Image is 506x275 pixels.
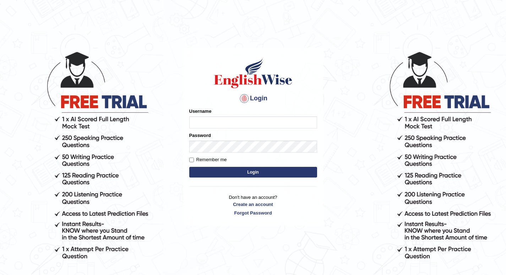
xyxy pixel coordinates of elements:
a: Create an account [189,201,317,208]
label: Remember me [189,156,227,163]
img: Logo of English Wise sign in for intelligent practice with AI [213,57,294,89]
p: Don't have an account? [189,194,317,216]
input: Remember me [189,158,194,162]
a: Forgot Password [189,210,317,216]
button: Login [189,167,317,178]
label: Password [189,132,211,139]
h4: Login [189,93,317,104]
label: Username [189,108,212,115]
